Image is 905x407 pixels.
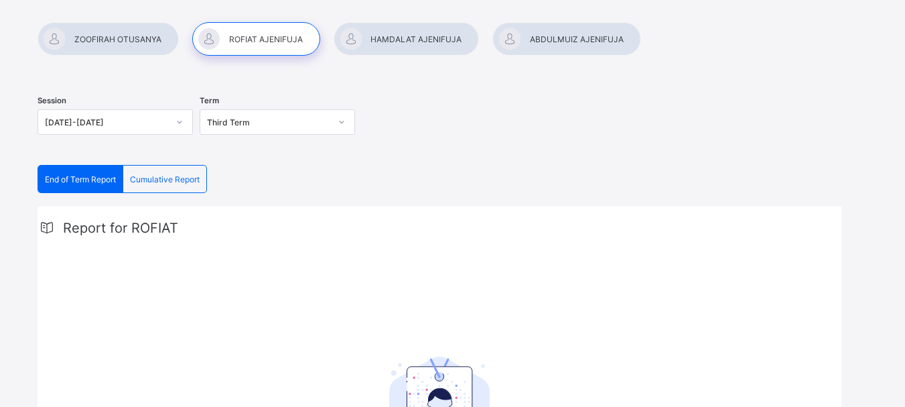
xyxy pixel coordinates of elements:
[45,117,168,127] div: [DATE]-[DATE]
[38,96,66,105] span: Session
[45,174,116,184] span: End of Term Report
[200,96,219,105] span: Term
[130,174,200,184] span: Cumulative Report
[63,220,178,236] span: Report for ROFIAT
[207,117,330,127] div: Third Term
